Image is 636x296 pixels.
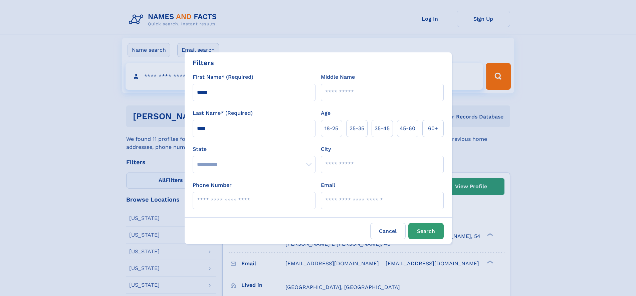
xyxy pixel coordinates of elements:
[375,124,390,132] span: 35‑45
[321,181,335,189] label: Email
[193,109,253,117] label: Last Name* (Required)
[193,73,253,81] label: First Name* (Required)
[321,145,331,153] label: City
[193,181,232,189] label: Phone Number
[408,223,444,239] button: Search
[428,124,438,132] span: 60+
[325,124,338,132] span: 18‑25
[350,124,364,132] span: 25‑35
[193,58,214,68] div: Filters
[400,124,415,132] span: 45‑60
[321,109,331,117] label: Age
[370,223,406,239] label: Cancel
[193,145,315,153] label: State
[321,73,355,81] label: Middle Name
